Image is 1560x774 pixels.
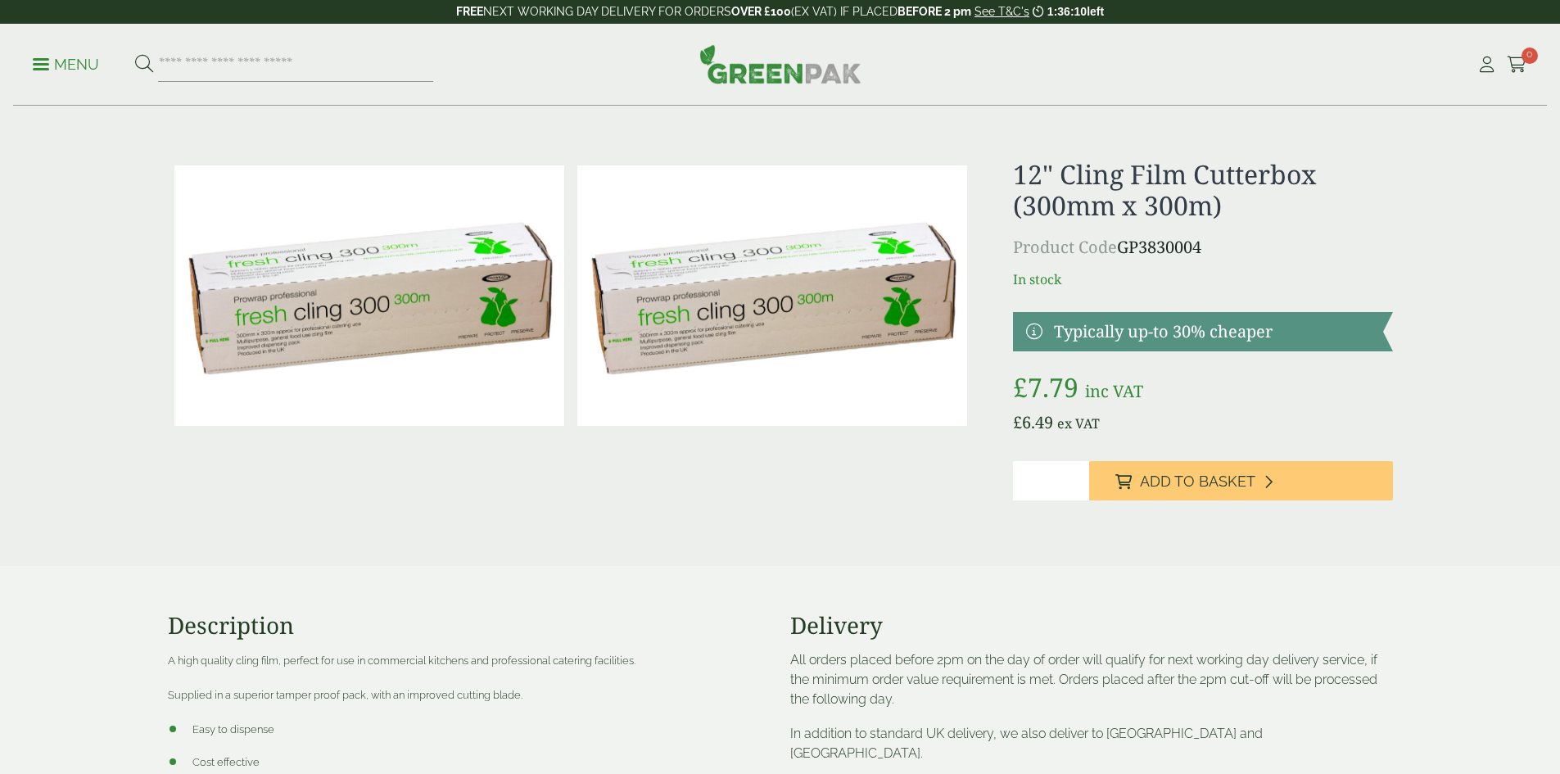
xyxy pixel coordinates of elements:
h3: Delivery [790,612,1393,640]
h3: Description [168,612,771,640]
span: Easy to dispense [192,723,274,736]
strong: FREE [456,5,483,18]
span: £ [1013,369,1028,405]
strong: BEFORE 2 pm [898,5,971,18]
span: left [1087,5,1104,18]
i: My Account [1476,57,1497,73]
strong: OVER £100 [731,5,791,18]
p: Menu [33,55,99,75]
span: 0 [1522,48,1538,64]
p: In addition to standard UK delivery, we also deliver to [GEOGRAPHIC_DATA] and [GEOGRAPHIC_DATA]. [790,724,1393,763]
a: Menu [33,55,99,71]
span: A high quality cling film, perfect for use in commercial kitchens and professional catering facil... [168,654,635,667]
img: GreenPak Supplies [699,44,861,84]
img: 12 [174,165,564,426]
span: £ [1013,411,1022,433]
span: Add to Basket [1140,473,1255,491]
img: 12 [577,165,967,426]
p: GP3830004 [1013,235,1392,260]
span: inc VAT [1085,380,1143,402]
button: Add to Basket [1089,461,1393,500]
span: Product Code [1013,236,1117,258]
a: 0 [1507,52,1527,77]
span: 1:36:10 [1047,5,1087,18]
p: In stock [1013,269,1392,289]
p: All orders placed before 2pm on the day of order will qualify for next working day delivery servi... [790,650,1393,709]
span: Cost effective [192,756,260,768]
i: Cart [1507,57,1527,73]
span: Supplied in a superior tamper proof pack, with an improved cutting blade. [168,689,522,701]
h1: 12" Cling Film Cutterbox (300mm x 300m) [1013,159,1392,222]
span: ex VAT [1057,414,1100,432]
bdi: 6.49 [1013,411,1053,433]
a: See T&C's [974,5,1029,18]
bdi: 7.79 [1013,369,1078,405]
